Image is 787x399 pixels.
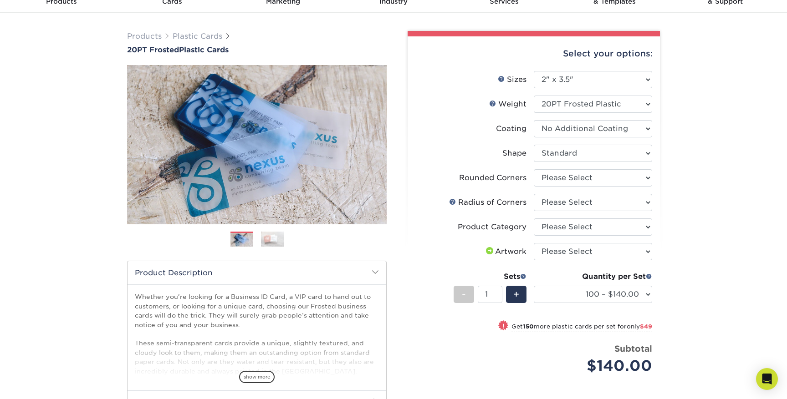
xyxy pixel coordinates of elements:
a: Plastic Cards [173,32,222,40]
div: Quantity per Set [534,271,652,282]
img: 20PT Frosted 01 [127,55,387,234]
span: show more [239,371,275,383]
div: Artwork [484,246,526,257]
div: Shape [502,148,526,159]
div: Coating [496,123,526,134]
span: $49 [640,323,652,330]
div: Open Intercom Messenger [756,368,778,390]
a: Products [127,32,162,40]
div: Rounded Corners [459,172,526,183]
small: Get more plastic cards per set for [511,323,652,332]
span: ! [502,321,505,331]
h1: Plastic Cards [127,45,387,54]
div: Product Category [458,222,526,232]
img: Plastic Cards 02 [261,231,284,247]
div: Radius of Corners [449,197,526,208]
div: $140.00 [541,355,652,377]
span: only [627,323,652,330]
span: - [462,288,466,301]
div: Weight [489,99,526,110]
a: 20PT FrostedPlastic Cards [127,45,387,54]
strong: Subtotal [614,343,652,354]
h2: Product Description [128,261,386,284]
div: Select your options: [415,36,653,71]
div: Sets [454,271,526,282]
span: 20PT Frosted [127,45,179,54]
strong: 150 [523,323,534,330]
span: + [513,288,519,301]
div: Sizes [498,74,526,85]
img: Plastic Cards 01 [230,232,253,248]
